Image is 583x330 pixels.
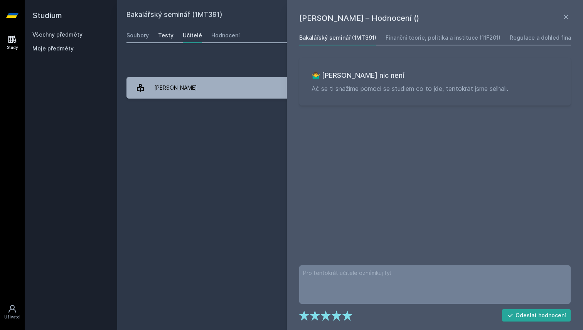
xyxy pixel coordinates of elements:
a: Study [2,31,23,54]
div: Uživatel [4,314,20,320]
div: Soubory [126,32,149,39]
a: [PERSON_NAME] [126,77,574,99]
div: [PERSON_NAME] [154,80,197,95]
h2: Bakalářský seminář (1MT391) [126,9,487,22]
a: Učitelé [183,28,202,43]
a: Všechny předměty [32,31,83,38]
p: Ač se ti snažíme pomoci se studiem co to jde, tentokrát jsme selhali. [312,84,558,93]
div: Hodnocení [211,32,240,39]
a: Testy [158,28,174,43]
a: Soubory [126,28,149,43]
h3: 🤷‍♂️ [PERSON_NAME] nic není [312,70,558,81]
div: Učitelé [183,32,202,39]
span: Moje předměty [32,45,74,52]
a: Hodnocení [211,28,240,43]
a: Uživatel [2,300,23,324]
div: Testy [158,32,174,39]
div: Study [7,45,18,50]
